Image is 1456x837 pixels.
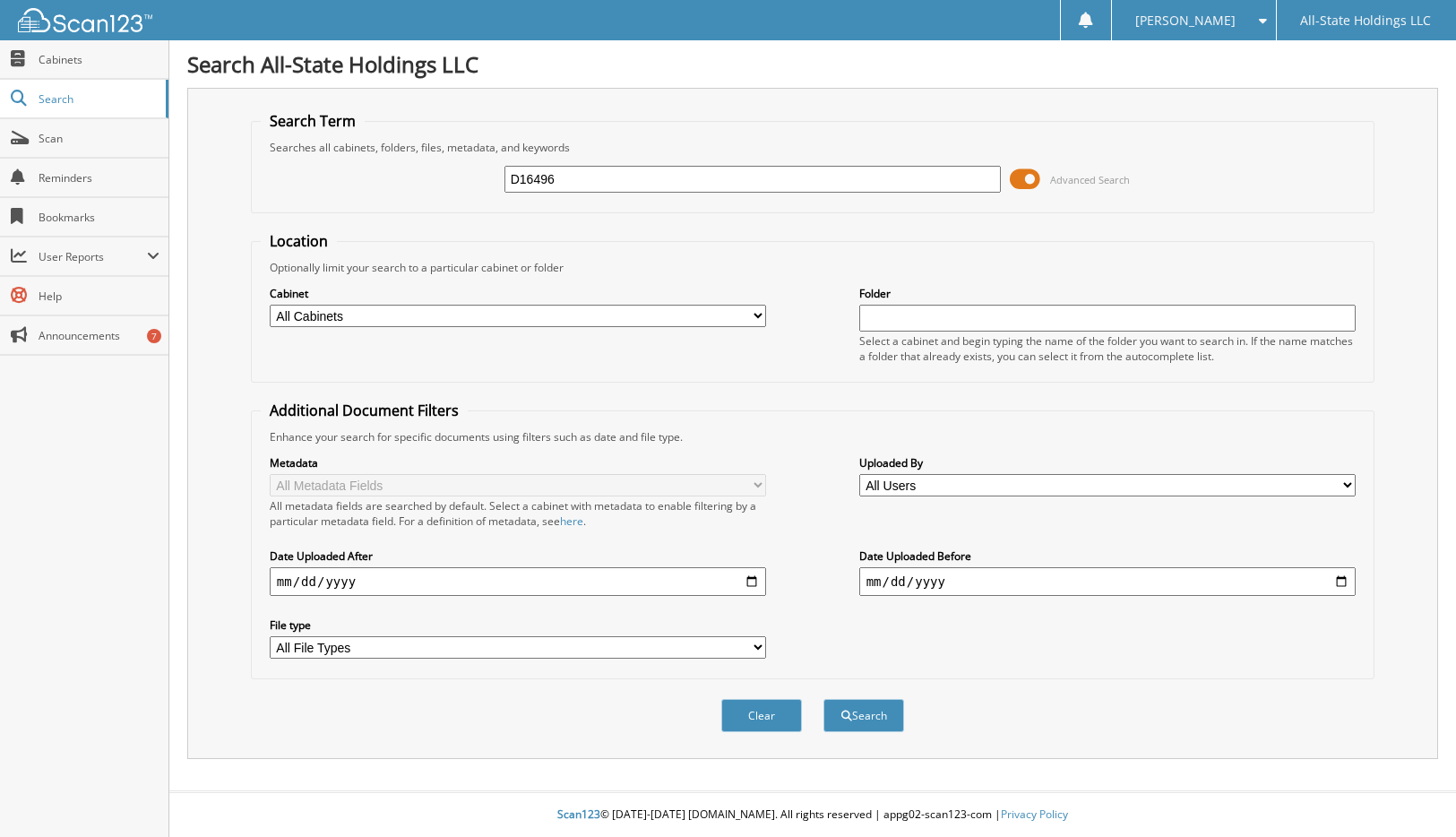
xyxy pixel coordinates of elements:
[39,131,159,146] span: Scan
[270,286,767,301] label: Cabinet
[859,548,1357,564] label: Date Uploaded Before
[39,249,147,264] span: User Reports
[557,807,600,822] span: Scan123
[147,329,161,343] div: 7
[261,429,1365,444] div: Enhance your search for specific documents using filters such as date and file type.
[859,333,1357,364] div: Select a cabinet and begin typing the name of the folder you want to search in. If the name match...
[270,567,767,596] input: start
[560,513,583,529] a: here
[1300,15,1431,26] span: All-State Holdings LLC
[187,49,1438,79] h1: Search All-State Holdings LLC
[1135,15,1236,26] span: [PERSON_NAME]
[18,8,152,32] img: scan123-logo-white.svg
[261,231,337,251] legend: Location
[270,455,767,470] label: Metadata
[39,91,157,107] span: Search
[261,111,365,131] legend: Search Term
[261,260,1365,275] div: Optionally limit your search to a particular cabinet or folder
[721,699,802,732] button: Clear
[859,567,1357,596] input: end
[39,170,159,186] span: Reminders
[270,617,767,633] label: File type
[261,401,468,420] legend: Additional Document Filters
[169,793,1456,837] div: © [DATE]-[DATE] [DOMAIN_NAME]. All rights reserved | appg02-scan123-com |
[261,140,1365,155] div: Searches all cabinets, folders, files, metadata, and keywords
[1050,173,1130,186] span: Advanced Search
[859,455,1357,470] label: Uploaded By
[39,52,159,67] span: Cabinets
[39,289,159,304] span: Help
[39,210,159,225] span: Bookmarks
[270,548,767,564] label: Date Uploaded After
[823,699,904,732] button: Search
[1001,807,1068,822] a: Privacy Policy
[859,286,1357,301] label: Folder
[270,498,767,529] div: All metadata fields are searched by default. Select a cabinet with metadata to enable filtering b...
[39,328,159,343] span: Announcements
